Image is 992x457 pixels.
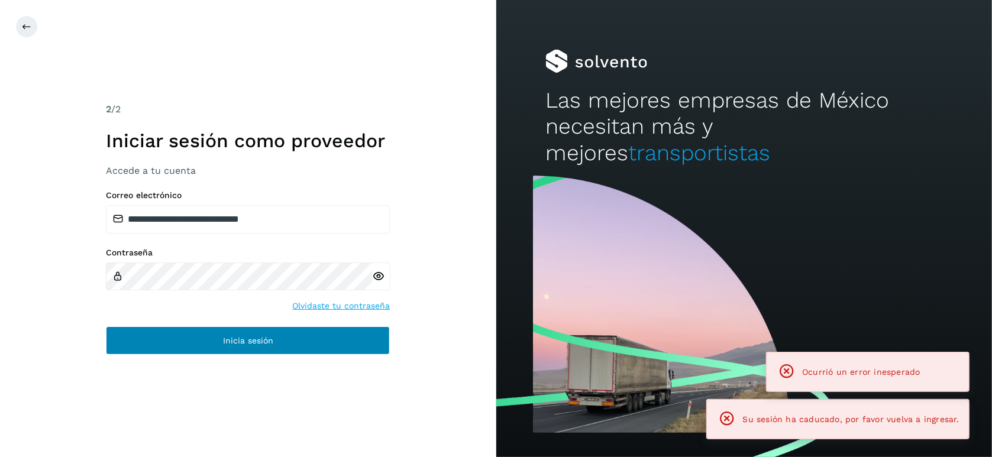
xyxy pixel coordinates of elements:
[802,367,920,377] span: Ocurrió un error inesperado
[292,300,390,312] a: Olvidaste tu contraseña
[545,87,942,166] h2: Las mejores empresas de México necesitan más y mejores
[223,336,273,345] span: Inicia sesión
[106,102,390,116] div: /2
[743,414,959,424] span: Su sesión ha caducado, por favor vuelva a ingresar.
[106,103,111,115] span: 2
[628,140,770,166] span: transportistas
[106,129,390,152] h1: Iniciar sesión como proveedor
[106,190,390,200] label: Correo electrónico
[106,165,390,176] h3: Accede a tu cuenta
[106,326,390,355] button: Inicia sesión
[106,248,390,258] label: Contraseña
